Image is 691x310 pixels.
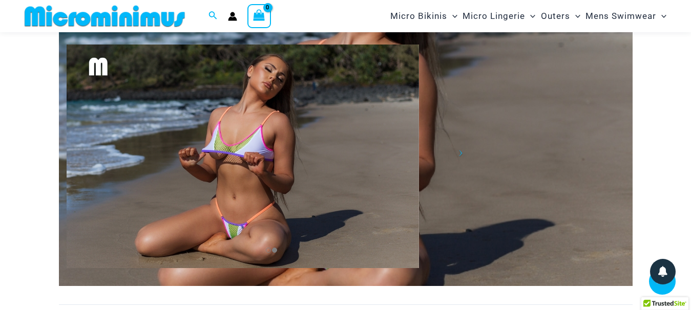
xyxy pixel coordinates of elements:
img: sexy model wearing a vibrant mesh micro bikini that combines several bright colors [67,45,419,268]
a: Mens SwimwearMenu ToggleMenu Toggle [583,3,669,29]
span: Menu Toggle [447,3,457,29]
span: Micro Lingerie [463,3,525,29]
span: Menu Toggle [570,3,580,29]
a: View Shopping Cart, empty [247,4,271,28]
span: Mens Swimwear [585,3,656,29]
img: MM SHOP LOGO FLAT [20,5,189,28]
a: Micro LingerieMenu ToggleMenu Toggle [460,3,538,29]
span: Menu Toggle [525,3,535,29]
span: Micro Bikinis [390,3,447,29]
a: OutersMenu ToggleMenu Toggle [538,3,583,29]
a: Account icon link [228,12,237,21]
a: Micro BikinisMenu ToggleMenu Toggle [388,3,460,29]
span: Outers [541,3,570,29]
nav: Site Navigation [386,2,671,31]
span: Menu Toggle [656,3,666,29]
a: Search icon link [208,10,218,23]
